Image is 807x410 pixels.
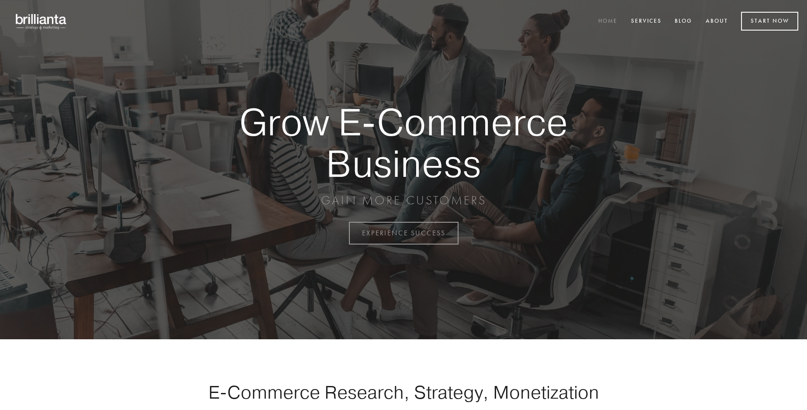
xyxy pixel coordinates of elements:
p: GAIN MORE CUSTOMERS [209,193,598,208]
a: Blog [669,14,698,29]
a: About [700,14,734,29]
img: brillianta - research, strategy, marketing [9,9,74,34]
a: EXPERIENCE SUCCESS [349,222,459,245]
h1: E-Commerce Research, Strategy, Monetization [181,381,626,403]
a: Services [625,14,667,29]
a: Home [593,14,623,29]
a: Start Now [741,12,798,31]
strong: Grow E-Commerce Business [209,101,598,184]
